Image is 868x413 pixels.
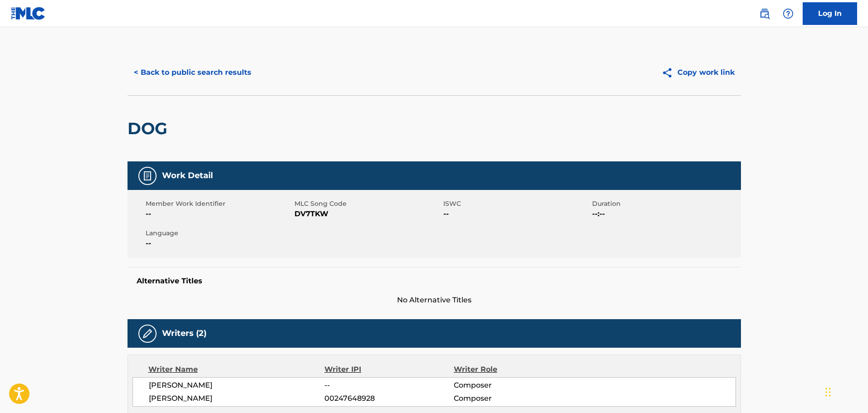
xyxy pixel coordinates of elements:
iframe: Chat Widget [823,369,868,413]
span: DV7TKW [294,209,441,219]
img: search [759,8,770,19]
span: Member Work Identifier [146,199,292,209]
button: Copy work link [655,61,741,84]
h5: Alternative Titles [137,277,732,286]
a: Log In [803,2,857,25]
img: Writers [142,328,153,339]
span: Composer [454,393,571,404]
div: Writer Role [454,364,571,375]
h2: DOG [128,118,172,139]
div: Writer IPI [324,364,454,375]
span: Duration [592,199,739,209]
img: MLC Logo [11,7,46,20]
img: Work Detail [142,170,153,181]
span: [PERSON_NAME] [149,380,325,391]
span: -- [146,238,292,249]
div: Drag [825,379,831,406]
span: Language [146,228,292,238]
h5: Writers (2) [162,328,206,339]
span: No Alternative Titles [128,295,741,306]
a: Public Search [755,5,774,23]
span: -- [146,209,292,219]
span: MLC Song Code [294,199,441,209]
span: ISWC [443,199,590,209]
img: help [783,8,794,19]
span: [PERSON_NAME] [149,393,325,404]
img: Copy work link [662,67,677,78]
span: 00247648928 [324,393,453,404]
h5: Work Detail [162,170,213,181]
span: -- [443,209,590,219]
div: Writer Name [148,364,325,375]
span: --:-- [592,209,739,219]
span: Composer [454,380,571,391]
button: < Back to public search results [128,61,258,84]
div: Help [779,5,797,23]
span: -- [324,380,453,391]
